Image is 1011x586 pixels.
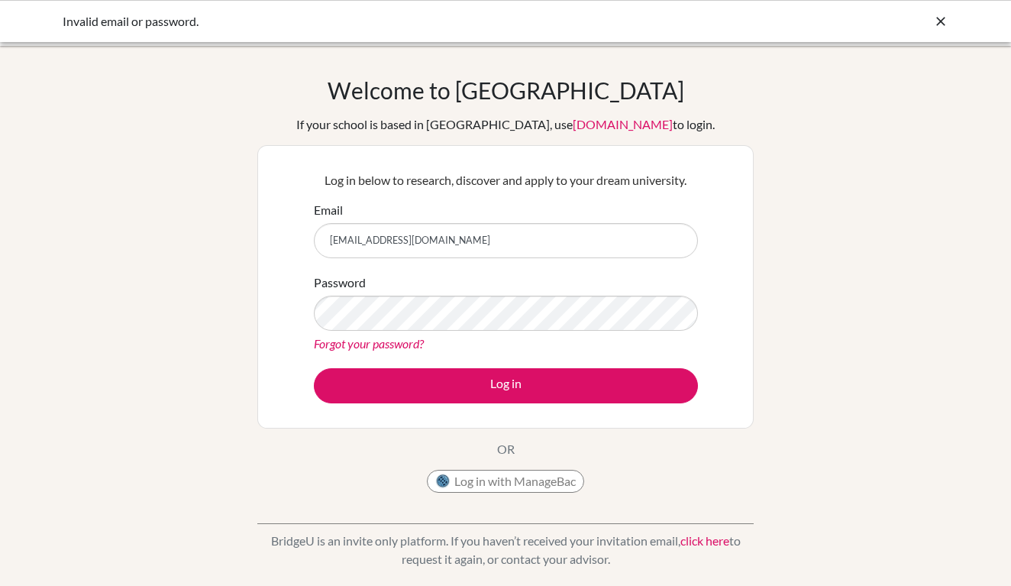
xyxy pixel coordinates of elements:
[63,12,719,31] div: Invalid email or password.
[257,532,754,568] p: BridgeU is an invite only platform. If you haven’t received your invitation email, to request it ...
[314,368,698,403] button: Log in
[296,115,715,134] div: If your school is based in [GEOGRAPHIC_DATA], use to login.
[314,336,424,351] a: Forgot your password?
[497,440,515,458] p: OR
[314,274,366,292] label: Password
[328,76,684,104] h1: Welcome to [GEOGRAPHIC_DATA]
[427,470,584,493] button: Log in with ManageBac
[314,171,698,189] p: Log in below to research, discover and apply to your dream university.
[573,117,673,131] a: [DOMAIN_NAME]
[680,533,729,548] a: click here
[314,201,343,219] label: Email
